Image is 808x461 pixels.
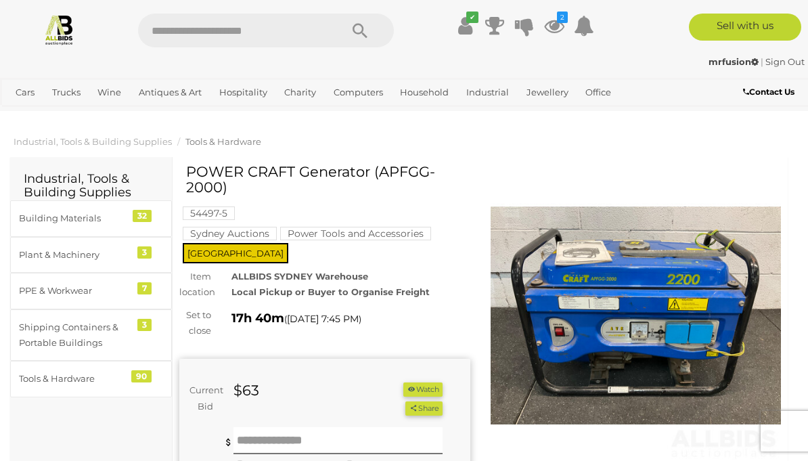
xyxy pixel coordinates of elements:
[10,81,40,104] a: Cars
[403,382,443,397] button: Watch
[19,320,131,351] div: Shipping Containers & Portable Buildings
[183,208,235,219] a: 54497-5
[395,81,454,104] a: Household
[326,14,394,47] button: Search
[183,206,235,220] mark: 54497-5
[461,81,514,104] a: Industrial
[47,81,86,104] a: Trucks
[10,309,172,361] a: Shipping Containers & Portable Buildings 3
[214,81,273,104] a: Hospitality
[761,56,763,67] span: |
[743,85,798,100] a: Contact Us
[231,286,430,297] strong: Local Pickup or Buyer to Organise Freight
[521,81,574,104] a: Jewellery
[287,313,359,325] span: [DATE] 7:45 PM
[185,136,261,147] a: Tools & Hardware
[183,243,288,263] span: [GEOGRAPHIC_DATA]
[10,200,172,236] a: Building Materials 32
[557,12,568,23] i: 2
[328,81,388,104] a: Computers
[455,14,475,38] a: ✔
[179,382,223,414] div: Current Bid
[231,271,368,282] strong: ALLBIDS SYDNEY Warehouse
[92,81,127,104] a: Wine
[231,311,284,326] strong: 17h 40m
[709,56,759,67] strong: mrfusion
[137,246,152,259] div: 3
[765,56,805,67] a: Sign Out
[183,228,277,239] a: Sydney Auctions
[709,56,761,67] a: mrfusion
[133,81,207,104] a: Antiques & Art
[24,173,158,200] h2: Industrial, Tools & Building Supplies
[280,227,431,240] mark: Power Tools and Accessories
[544,14,564,38] a: 2
[131,370,152,382] div: 90
[169,307,221,339] div: Set to close
[19,247,131,263] div: Plant & Machinery
[133,210,152,222] div: 32
[137,319,152,331] div: 3
[10,104,49,126] a: Sports
[743,87,794,97] b: Contact Us
[169,269,221,301] div: Item location
[405,401,443,416] button: Share
[19,283,131,299] div: PPE & Workwear
[10,273,172,309] a: PPE & Workwear 7
[284,313,361,324] span: ( )
[279,81,321,104] a: Charity
[19,371,131,387] div: Tools & Hardware
[183,227,277,240] mark: Sydney Auctions
[466,12,478,23] i: ✔
[186,164,467,195] h1: POWER CRAFT Generator (APFGG-2000)
[233,382,259,399] strong: $63
[280,228,431,239] a: Power Tools and Accessories
[14,136,172,147] a: Industrial, Tools & Building Supplies
[403,382,443,397] li: Watch this item
[689,14,801,41] a: Sell with us
[580,81,616,104] a: Office
[10,361,172,397] a: Tools & Hardware 90
[19,211,131,226] div: Building Materials
[43,14,75,45] img: Allbids.com.au
[10,237,172,273] a: Plant & Machinery 3
[137,282,152,294] div: 7
[55,104,162,126] a: [GEOGRAPHIC_DATA]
